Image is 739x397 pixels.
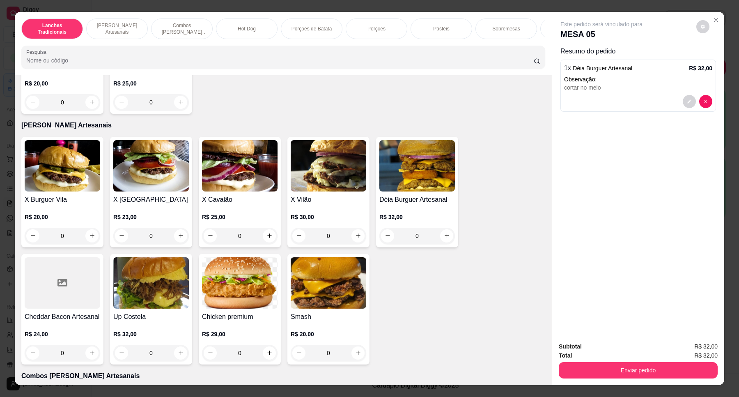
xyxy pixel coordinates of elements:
p: R$ 25,00 [113,79,189,88]
p: R$ 32,00 [113,330,189,338]
h4: Déia Burguer Artesanal [379,195,455,205]
button: increase-product-quantity [263,346,276,360]
p: Sobremesas [492,25,520,32]
img: product-image [25,140,100,192]
p: R$ 25,00 [202,213,278,221]
label: Pesquisa [26,48,49,55]
span: Déia Burguer Artesanal [573,65,632,72]
p: Observação: [564,75,712,83]
p: Hot Dog [238,25,256,32]
strong: Subtotal [559,343,582,350]
p: R$ 23,00 [113,213,189,221]
p: R$ 30,00 [291,213,366,221]
h4: Chicken premium [202,312,278,322]
span: R$ 32,00 [694,342,718,351]
img: product-image [113,257,189,309]
img: product-image [113,140,189,192]
img: product-image [291,140,366,192]
p: Este pedido será vinculado para [560,20,643,28]
p: Porções [367,25,386,32]
button: increase-product-quantity [174,96,187,109]
img: product-image [202,140,278,192]
h4: X Burguer Vila [25,195,100,205]
button: decrease-product-quantity [696,20,709,33]
button: decrease-product-quantity [381,229,394,242]
p: [PERSON_NAME] Artesanais [93,22,141,35]
h4: Up Costela [113,312,189,322]
button: Enviar pedido [559,362,718,379]
p: R$ 20,00 [25,213,100,221]
p: Combos [PERSON_NAME] Artesanais [21,371,545,381]
p: R$ 32,00 [689,64,712,72]
button: decrease-product-quantity [204,346,217,360]
button: increase-product-quantity [85,346,99,360]
h4: X [GEOGRAPHIC_DATA] [113,195,189,205]
h4: Cheddar Bacon Artesanal [25,312,100,322]
p: Combos [PERSON_NAME] Artesanais [158,22,206,35]
h4: X Cavalão [202,195,278,205]
p: R$ 24,00 [25,330,100,338]
button: decrease-product-quantity [26,96,39,109]
button: increase-product-quantity [351,346,365,360]
p: [PERSON_NAME] Artesanais [21,120,545,130]
p: Pastéis [433,25,449,32]
div: cortar no meio [564,83,712,92]
button: decrease-product-quantity [115,96,128,109]
button: increase-product-quantity [440,229,453,242]
h4: X Vilão [291,195,366,205]
button: decrease-product-quantity [115,346,128,360]
p: R$ 20,00 [25,79,100,88]
img: product-image [291,257,366,309]
button: decrease-product-quantity [699,95,712,108]
p: R$ 32,00 [379,213,455,221]
img: product-image [202,257,278,309]
p: MESA 05 [560,28,643,40]
p: R$ 20,00 [291,330,366,338]
button: Close [709,14,723,27]
button: increase-product-quantity [174,346,187,360]
button: increase-product-quantity [85,96,99,109]
p: Resumo do pedido [560,46,716,56]
button: decrease-product-quantity [292,346,305,360]
p: Porções de Batata [291,25,332,32]
span: R$ 32,00 [694,351,718,360]
button: decrease-product-quantity [26,346,39,360]
button: decrease-product-quantity [683,95,696,108]
p: 1 x [564,63,632,73]
h4: Smash [291,312,366,322]
strong: Total [559,352,572,359]
input: Pesquisa [26,56,534,65]
img: product-image [379,140,455,192]
p: R$ 29,00 [202,330,278,338]
p: Lanches Tradicionais [28,22,76,35]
